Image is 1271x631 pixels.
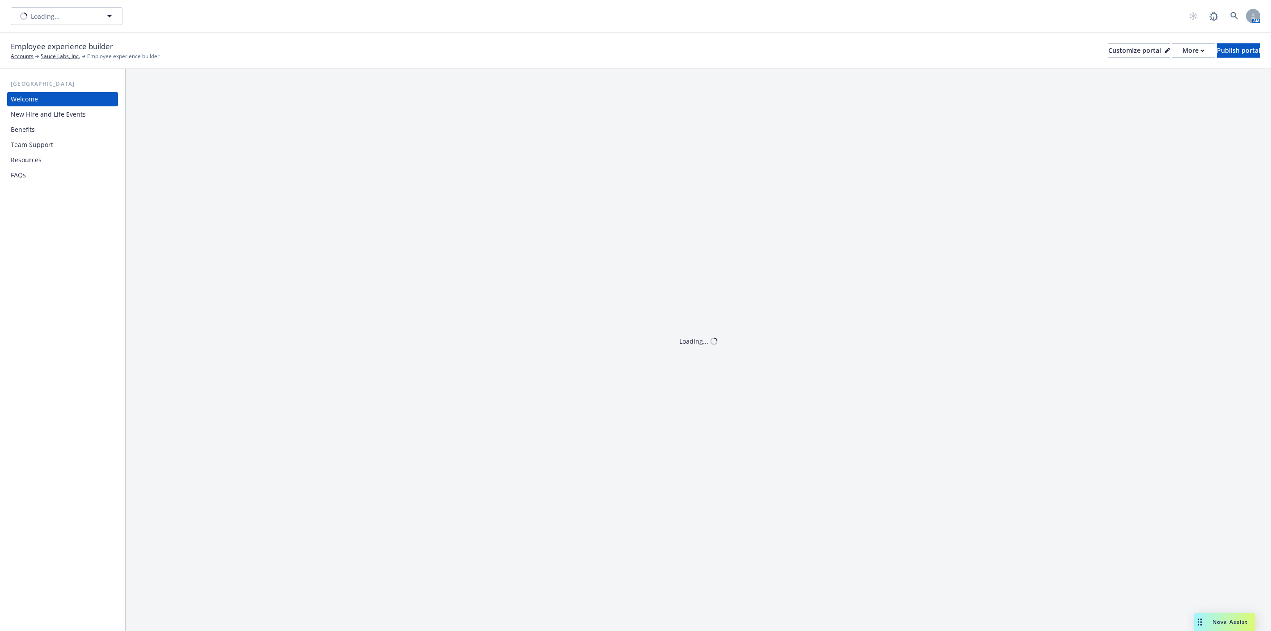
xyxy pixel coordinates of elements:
div: Team Support [11,138,53,152]
a: Search [1225,7,1243,25]
a: New Hire and Life Events [7,107,118,122]
a: Accounts [11,52,34,60]
button: Publish portal [1217,43,1260,58]
div: Resources [11,153,42,167]
span: Employee experience builder [11,41,113,52]
div: Drag to move [1194,613,1205,631]
div: Customize portal [1108,44,1170,57]
a: Report a Bug [1205,7,1223,25]
button: Nova Assist [1194,613,1255,631]
a: Sauce Labs, Inc. [41,52,80,60]
span: Nova Assist [1212,618,1248,626]
div: FAQs [11,168,26,182]
a: Start snowing [1184,7,1202,25]
span: Loading... [31,12,60,21]
div: Loading... [679,337,708,346]
div: Benefits [11,122,35,137]
a: Benefits [7,122,118,137]
div: [GEOGRAPHIC_DATA] [7,80,118,88]
button: Customize portal [1108,43,1170,58]
span: Employee experience builder [87,52,160,60]
button: More [1172,43,1215,58]
a: Welcome [7,92,118,106]
a: Resources [7,153,118,167]
div: New Hire and Life Events [11,107,86,122]
a: Team Support [7,138,118,152]
button: Loading... [11,7,122,25]
a: FAQs [7,168,118,182]
div: More [1183,44,1204,57]
div: Welcome [11,92,38,106]
div: Publish portal [1217,44,1260,57]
